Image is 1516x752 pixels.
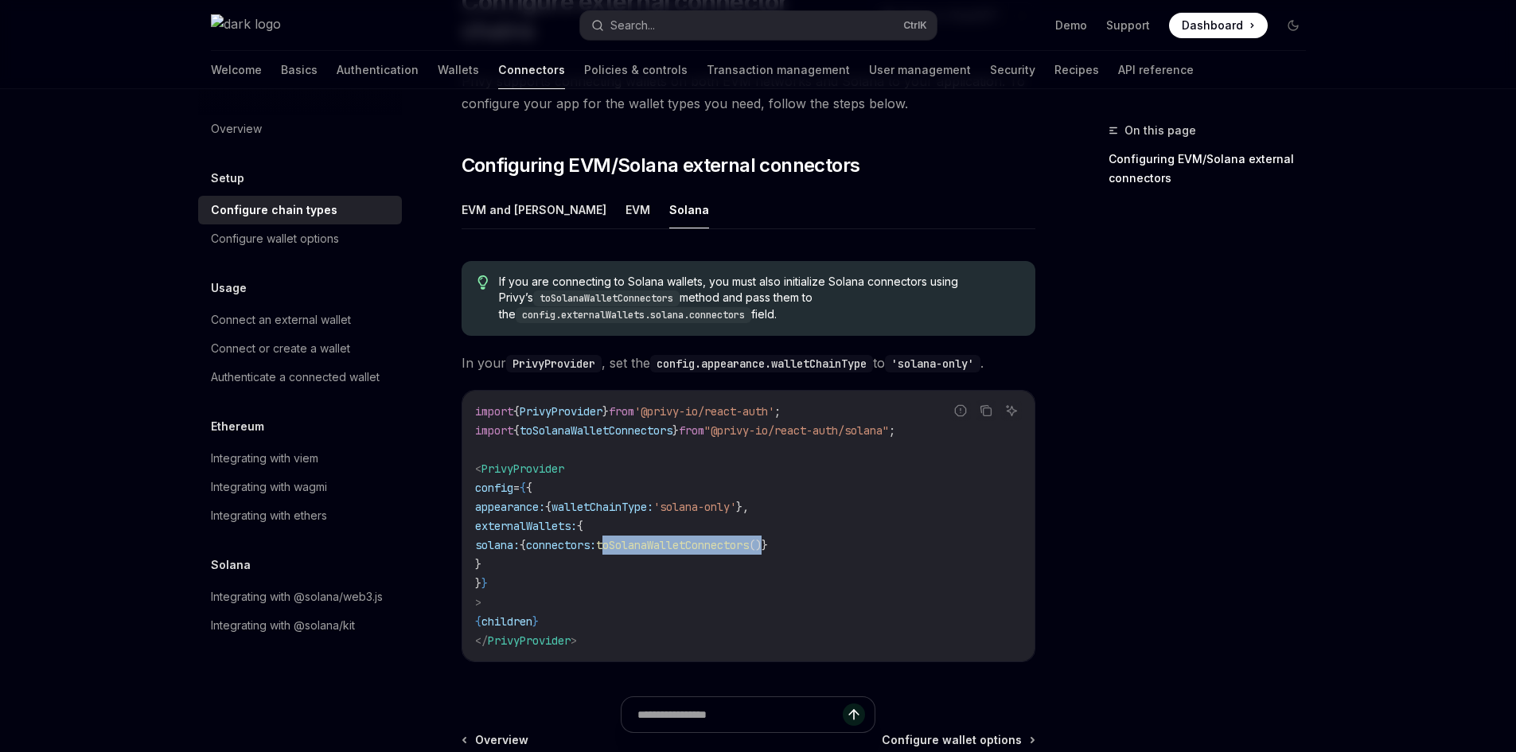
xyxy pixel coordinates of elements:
h5: Ethereum [211,417,264,436]
button: Solana [669,191,709,228]
button: Send message [843,703,865,726]
span: from [679,423,704,438]
a: Connect or create a wallet [198,334,402,363]
a: Integrating with viem [198,444,402,473]
span: PrivyProvider [488,633,571,648]
code: 'solana-only' [885,355,980,372]
a: Policies & controls [584,51,688,89]
div: Connect an external wallet [211,310,351,329]
a: Configure wallet options [198,224,402,253]
a: Configuring EVM/Solana external connectors [1109,146,1319,191]
span: Dashboard [1182,18,1243,33]
span: walletChainType: [551,500,653,514]
span: toSolanaWalletConnectors [596,538,749,552]
a: Security [990,51,1035,89]
div: Connect or create a wallet [211,339,350,358]
h5: Usage [211,279,247,298]
span: } [602,404,609,419]
a: Basics [281,51,318,89]
a: Integrating with ethers [198,501,402,530]
span: < [475,462,481,476]
div: Authenticate a connected wallet [211,368,380,387]
a: Support [1106,18,1150,33]
a: Recipes [1054,51,1099,89]
a: Overview [198,115,402,143]
span: } [532,614,539,629]
code: PrivyProvider [506,355,602,372]
button: EVM [625,191,650,228]
a: Transaction management [707,51,850,89]
span: { [577,519,583,533]
span: } [672,423,679,438]
span: ; [774,404,781,419]
span: PrivyProvider [520,404,602,419]
span: > [571,633,577,648]
span: In your , set the to . [462,352,1035,374]
svg: Tip [477,275,489,290]
div: Integrating with ethers [211,506,327,525]
span: If you are connecting to Solana wallets, you must also initialize Solana connectors using Privy’s... [499,274,1019,323]
span: { [520,481,526,495]
span: toSolanaWalletConnectors [520,423,672,438]
a: Demo [1055,18,1087,33]
div: Configure chain types [211,201,337,220]
button: Ask AI [1001,400,1022,421]
span: config [475,481,513,495]
button: EVM and [PERSON_NAME] [462,191,606,228]
span: 'solana-only' [653,500,736,514]
code: config.appearance.walletChainType [650,355,873,372]
code: config.externalWallets.solana.connectors [516,307,751,323]
span: Ctrl K [903,19,927,32]
span: On this page [1124,121,1196,140]
span: PrivyProvider [481,462,564,476]
button: Search...CtrlK [580,11,937,40]
span: ; [889,423,895,438]
span: } [475,576,481,590]
span: connectors: [526,538,596,552]
a: Wallets [438,51,479,89]
span: import [475,423,513,438]
div: Integrating with wagmi [211,477,327,497]
a: Configure chain types [198,196,402,224]
span: } [475,557,481,571]
span: { [520,538,526,552]
span: { [475,614,481,629]
a: Authentication [337,51,419,89]
span: solana: [475,538,520,552]
div: Integrating with @solana/web3.js [211,587,383,606]
span: '@privy-io/react-auth' [634,404,774,419]
h5: Solana [211,555,251,575]
a: Connectors [498,51,565,89]
div: Integrating with viem [211,449,318,468]
a: Integrating with @solana/web3.js [198,583,402,611]
span: > [475,595,481,610]
input: Ask a question... [637,697,843,732]
a: Dashboard [1169,13,1268,38]
button: Toggle dark mode [1280,13,1306,38]
span: { [513,404,520,419]
a: Integrating with @solana/kit [198,611,402,640]
div: Overview [211,119,262,138]
a: Authenticate a connected wallet [198,363,402,392]
img: dark logo [211,14,281,37]
code: toSolanaWalletConnectors [533,290,680,306]
div: Integrating with @solana/kit [211,616,355,635]
div: Search... [610,16,655,35]
button: Report incorrect code [950,400,971,421]
span: externalWallets: [475,519,577,533]
span: import [475,404,513,419]
button: Copy the contents from the code block [976,400,996,421]
span: from [609,404,634,419]
span: </ [475,633,488,648]
a: API reference [1118,51,1194,89]
span: Configuring EVM/Solana external connectors [462,153,860,178]
a: Connect an external wallet [198,306,402,334]
span: { [526,481,532,495]
span: } [481,576,488,590]
a: Welcome [211,51,262,89]
h5: Setup [211,169,244,188]
span: "@privy-io/react-auth/solana" [704,423,889,438]
span: = [513,481,520,495]
a: Integrating with wagmi [198,473,402,501]
span: { [513,423,520,438]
